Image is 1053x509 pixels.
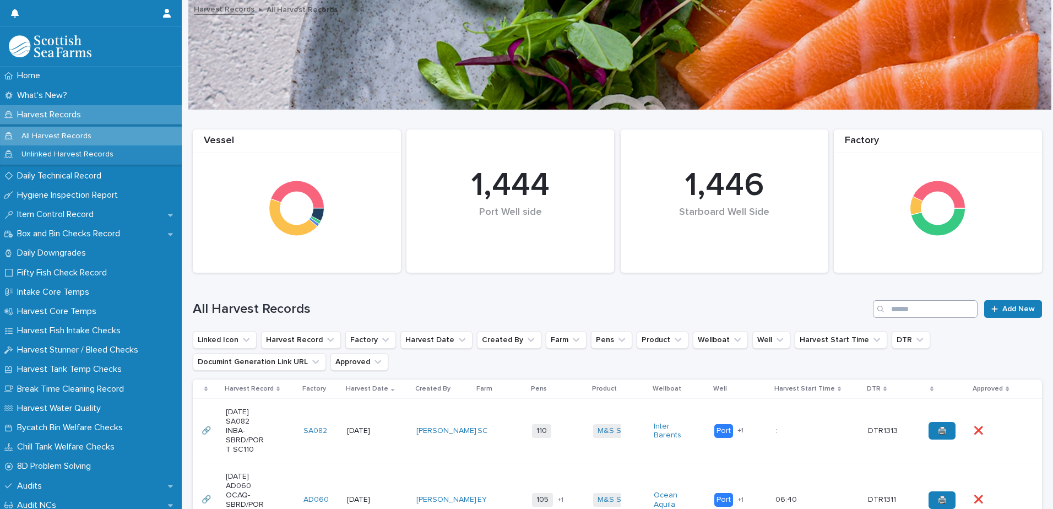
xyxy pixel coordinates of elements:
div: 1,446 [639,166,810,205]
p: Approved [973,383,1003,395]
p: All Harvest Records [13,132,100,141]
p: All Harvest Records [267,3,338,15]
button: Harvest Date [400,331,473,349]
p: Harvest Fish Intake Checks [13,326,129,336]
span: 🖨️ [937,427,947,435]
span: + 1 [737,497,743,503]
div: Factory [834,135,1042,153]
button: Documint Generation Link URL [193,353,326,371]
button: Farm [546,331,587,349]
p: Harvest Start Time [774,383,835,395]
span: + 1 [737,427,743,434]
span: + 1 [557,497,563,503]
button: Factory [345,331,396,349]
p: ❌ [974,493,985,505]
p: Daily Technical Record [13,171,110,181]
p: Wellboat [653,383,681,395]
p: Item Control Record [13,209,102,220]
p: Bycatch Bin Welfare Checks [13,423,132,433]
p: What's New? [13,90,76,101]
p: 06:40 [775,493,799,505]
p: Farm [476,383,492,395]
span: 105 [532,493,553,507]
p: Unlinked Harvest Records [13,150,122,159]
a: SA082 [303,426,327,436]
tr: 🔗🔗 [DATE] SA082 INBA-SBRD/PORT SC110SA082 [DATE][PERSON_NAME] SC 110M&S Select Inter Barents Port... [193,399,1042,463]
button: Harvest Start Time [795,331,887,349]
div: Port Well side [425,207,596,241]
p: : [775,424,779,436]
p: DTR1313 [868,424,900,436]
span: Add New [1002,305,1035,313]
img: mMrefqRFQpe26GRNOUkG [9,35,91,57]
div: Starboard Well Side [639,207,810,241]
p: [DATE] [347,495,386,505]
a: 🖨️ [929,491,956,509]
p: Harvest Water Quality [13,403,110,414]
a: M&S Select [598,495,639,505]
p: Factory [302,383,326,395]
span: 110 [532,424,551,438]
button: Approved [330,353,388,371]
a: EY [477,495,487,505]
p: [DATE] SA082 INBA-SBRD/PORT SC110 [226,408,265,454]
div: Vessel [193,135,401,153]
a: Harvest Records [194,2,254,15]
button: Harvest Record [261,331,341,349]
a: 🖨️ [929,422,956,440]
p: Harvest Tank Temp Checks [13,364,131,375]
p: Pens [531,383,547,395]
input: Search [873,300,978,318]
div: Port [714,424,733,438]
button: Created By [477,331,541,349]
button: Linked Icon [193,331,257,349]
p: Hygiene Inspection Report [13,190,127,201]
p: Chill Tank Welfare Checks [13,442,123,452]
h1: All Harvest Records [193,301,869,317]
p: Harvest Record [225,383,274,395]
p: Harvest Records [13,110,90,120]
p: Product [592,383,617,395]
p: Break Time Cleaning Record [13,384,133,394]
p: [DATE] [347,426,386,436]
a: [PERSON_NAME] [416,426,476,436]
a: Inter Barents [654,422,693,441]
p: Well [713,383,727,395]
p: DTR [867,383,881,395]
p: Created By [415,383,450,395]
p: Harvest Core Temps [13,306,105,317]
a: AD060 [303,495,329,505]
p: Box and Bin Checks Record [13,229,129,239]
a: M&S Select [598,426,639,436]
p: ❌ [974,424,985,436]
p: Intake Core Temps [13,287,98,297]
p: Home [13,71,49,81]
button: Wellboat [693,331,748,349]
span: 🖨️ [937,496,947,504]
p: Fifty Fish Check Record [13,268,116,278]
button: Well [752,331,790,349]
p: Harvest Stunner / Bleed Checks [13,345,147,355]
p: Harvest Date [346,383,388,395]
div: 1,444 [425,166,596,205]
button: Pens [591,331,632,349]
p: 🔗 [202,493,213,505]
p: 🔗 [202,424,213,436]
a: [PERSON_NAME] [416,495,476,505]
a: SC [477,426,488,436]
p: DTR1311 [868,493,898,505]
p: Daily Downgrades [13,248,95,258]
button: DTR [892,331,930,349]
div: Port [714,493,733,507]
a: Add New [984,300,1042,318]
p: 8D Problem Solving [13,461,100,472]
button: Product [637,331,688,349]
p: Audits [13,481,51,491]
